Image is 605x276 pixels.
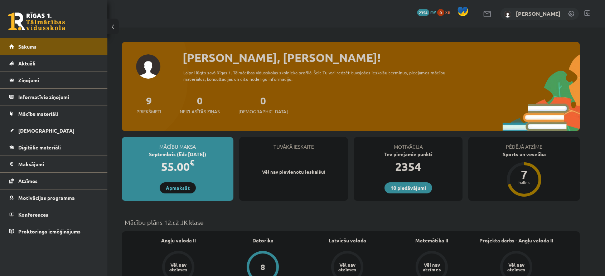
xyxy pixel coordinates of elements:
[422,262,442,272] div: Vēl nav atzīmes
[437,9,444,16] span: 0
[18,72,98,88] legend: Ziņojumi
[430,9,436,15] span: mP
[243,168,344,176] p: Vēl nav pievienotu ieskaišu!
[261,263,265,271] div: 8
[160,182,196,193] a: Apmaksāt
[239,137,348,151] div: Tuvākā ieskaite
[516,10,561,17] a: [PERSON_NAME]
[513,180,535,184] div: balles
[18,60,35,66] span: Aktuāli
[18,178,38,184] span: Atzīmes
[415,237,448,244] a: Matemātika II
[9,156,98,172] a: Maksājumi
[18,156,98,172] legend: Maksājumi
[122,137,233,151] div: Mācību maksa
[190,157,194,168] span: €
[9,206,98,223] a: Konferences
[9,173,98,189] a: Atzīmes
[18,194,75,201] span: Motivācijas programma
[18,211,48,218] span: Konferences
[9,72,98,88] a: Ziņojumi
[122,158,233,175] div: 55.00
[468,151,580,158] div: Sports un veselība
[504,11,511,18] img: Jekaterina Zeļeņina
[9,122,98,139] a: [DEMOGRAPHIC_DATA]
[329,237,366,244] a: Latviešu valoda
[354,137,463,151] div: Motivācija
[9,139,98,156] a: Digitālie materiāli
[18,127,74,134] span: [DEMOGRAPHIC_DATA]
[18,43,37,50] span: Sākums
[479,237,553,244] a: Projekta darbs - Angļu valoda II
[354,158,463,175] div: 2354
[337,262,357,272] div: Vēl nav atzīmes
[136,94,161,115] a: 9Priekšmeti
[506,262,526,272] div: Vēl nav atzīmes
[9,105,98,122] a: Mācību materiāli
[252,237,274,244] a: Datorika
[168,262,188,272] div: Vēl nav atzīmes
[122,151,233,158] div: Septembris (līdz [DATE])
[180,94,220,115] a: 0Neizlasītās ziņas
[354,151,463,158] div: Tev pieejamie punkti
[18,89,98,105] legend: Informatīvie ziņojumi
[183,69,458,82] div: Laipni lūgts savā Rīgas 1. Tālmācības vidusskolas skolnieka profilā. Šeit Tu vari redzēt tuvojošo...
[238,94,288,115] a: 0[DEMOGRAPHIC_DATA]
[417,9,436,15] a: 2354 mP
[136,108,161,115] span: Priekšmeti
[445,9,450,15] span: xp
[468,137,580,151] div: Pēdējā atzīme
[18,228,81,235] span: Proktoringa izmēģinājums
[9,55,98,72] a: Aktuāli
[18,144,61,151] span: Digitālie materiāli
[161,237,196,244] a: Angļu valoda II
[384,182,432,193] a: 10 piedāvājumi
[417,9,429,16] span: 2354
[513,169,535,180] div: 7
[9,223,98,240] a: Proktoringa izmēģinājums
[9,89,98,105] a: Informatīvie ziņojumi
[468,151,580,198] a: Sports un veselība 7 balles
[183,49,580,66] div: [PERSON_NAME], [PERSON_NAME]!
[9,38,98,55] a: Sākums
[18,110,58,117] span: Mācību materiāli
[8,13,65,30] a: Rīgas 1. Tālmācības vidusskola
[238,108,288,115] span: [DEMOGRAPHIC_DATA]
[437,9,454,15] a: 0 xp
[180,108,220,115] span: Neizlasītās ziņas
[125,217,577,227] p: Mācību plāns 12.c2 JK klase
[9,189,98,206] a: Motivācijas programma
